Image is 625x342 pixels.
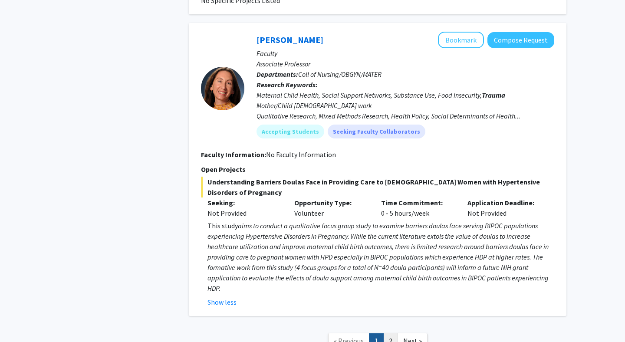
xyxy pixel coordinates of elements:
[328,125,425,138] mat-chip: Seeking Faculty Collaborators
[487,32,554,48] button: Compose Request to Meghan Gannon
[266,150,336,159] span: No Faculty Information
[207,220,554,293] p: This study
[7,303,37,335] iframe: Chat
[207,297,237,307] button: Show less
[257,48,554,59] p: Faculty
[257,125,324,138] mat-chip: Accepting Students
[207,221,549,293] em: aims to conduct a qualitative focus group study to examine barriers doulas face serving BIPOC pop...
[201,164,554,174] p: Open Projects
[201,177,554,197] span: Understanding Barriers Doulas Face in Providing Care to [DEMOGRAPHIC_DATA] Women with Hypertensiv...
[201,150,266,159] b: Faculty Information:
[257,34,323,45] a: [PERSON_NAME]
[381,197,455,208] p: Time Commitment:
[467,197,541,208] p: Application Deadline:
[375,197,461,218] div: 0 - 5 hours/week
[288,197,375,218] div: Volunteer
[482,91,505,99] b: Trauma
[207,208,281,218] div: Not Provided
[257,80,318,89] b: Research Keywords:
[207,197,281,208] p: Seeking:
[438,32,484,48] button: Add Meghan Gannon to Bookmarks
[298,70,382,79] span: Coll of Nursing/OBGYN/MATER
[257,70,298,79] b: Departments:
[461,197,548,218] div: Not Provided
[257,90,554,121] div: Maternal Child Health, Social Support Networks, Substance Use, Food Insecurity, Mother/Child [DEM...
[257,59,554,69] p: Associate Professor
[294,197,368,208] p: Opportunity Type:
